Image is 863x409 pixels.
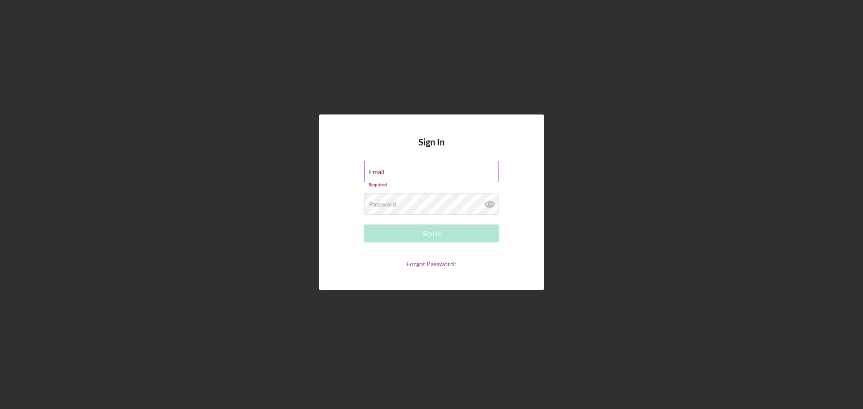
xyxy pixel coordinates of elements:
button: Sign In [364,224,499,242]
a: Forgot Password? [406,260,457,268]
div: Required [364,182,499,188]
label: Password [369,201,396,208]
h4: Sign In [418,137,445,161]
label: Email [369,168,385,176]
div: Sign In [423,224,441,242]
